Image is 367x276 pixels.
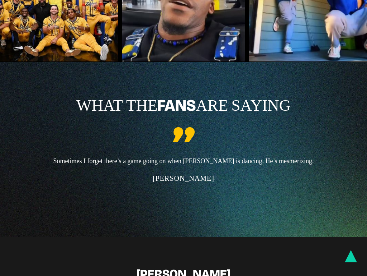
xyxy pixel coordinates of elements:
[76,96,123,114] span: WHAT
[196,96,228,114] span: ARE
[126,96,157,114] span: THE
[231,96,291,114] span: SAYING
[153,173,214,183] span: [PERSON_NAME]
[32,155,335,167] p: Sometimes I forget there’s a game going on when [PERSON_NAME] is dancing. He’s mesmerizing.
[172,127,194,142] img: a
[32,97,335,115] h1: FANS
